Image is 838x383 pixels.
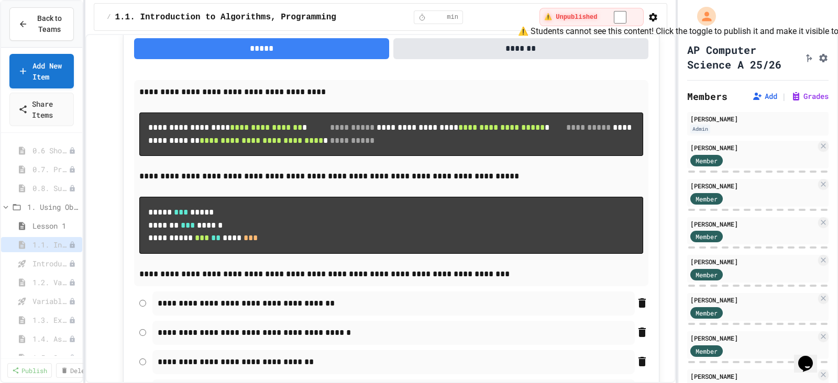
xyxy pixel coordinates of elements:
div: Unpublished [69,147,76,154]
div: Unpublished [69,185,76,192]
button: Assignment Settings [818,51,829,63]
div: Unpublished [69,317,76,324]
span: 1. Using Objects and Methods [27,201,78,212]
span: Member [696,270,718,279]
a: Publish [7,363,52,378]
span: 1.5. Casting and Ranges of Values [32,352,69,363]
span: 1.3. Expressions and Output [New] [32,314,69,325]
span: Member [696,194,718,204]
div: ⚠️ Students cannot see this content! Click the toggle to publish it and make it visible to your c... [539,8,644,26]
div: [PERSON_NAME] [690,143,816,152]
span: Member [696,232,718,241]
span: Member [696,156,718,165]
button: Grades [791,91,829,102]
a: Add New Item [9,54,74,88]
span: 1.4. Assignment and Input [32,333,69,344]
div: Unpublished [69,354,76,362]
a: Share Items [9,93,74,126]
span: / [107,13,111,21]
h1: AP Computer Science A 25/26 [687,42,799,72]
span: 0.6 Short PD Pretest [32,145,69,156]
span: 1.2. Variables and Data Types [32,277,69,288]
div: Unpublished [69,298,76,305]
div: [PERSON_NAME] [690,219,816,229]
span: 0.7. Pretest for the AP CSA Exam [32,164,69,175]
div: Admin [690,125,710,133]
span: Back to Teams [34,13,65,35]
button: Add [752,91,777,102]
iframe: chat widget [794,341,828,373]
span: Member [696,346,718,356]
button: Click to see fork details [803,51,814,63]
div: [PERSON_NAME] [690,114,825,123]
div: [PERSON_NAME] [690,333,816,343]
span: min [447,13,458,21]
span: ⚠️ Unpublished [544,13,597,21]
div: Unpublished [69,260,76,267]
span: Member [696,308,718,318]
div: [PERSON_NAME] [690,371,816,381]
div: Unpublished [69,241,76,249]
span: Lesson 1 [32,220,78,231]
span: | [781,90,787,103]
div: [PERSON_NAME] [690,181,816,190]
a: Delete [56,363,97,378]
span: 1.1. Introduction to Algorithms, Programming, and Compilers [115,11,412,24]
span: Introduction to Algorithms, Programming, and Compilers [32,258,69,269]
div: Unpublished [69,279,76,286]
h2: Members [687,89,727,104]
input: publish toggle [601,11,639,24]
span: 0.8. Survey [32,183,69,194]
div: [PERSON_NAME] [690,257,816,266]
div: [PERSON_NAME] [690,295,816,305]
span: Variables and Data Types - Quiz [32,296,69,307]
span: 1.1. Introduction to Algorithms, Programming, and Compilers [32,239,69,250]
div: Unpublished [69,335,76,343]
div: Unpublished [69,166,76,173]
div: My Account [686,4,719,28]
button: Back to Teams [9,7,74,41]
